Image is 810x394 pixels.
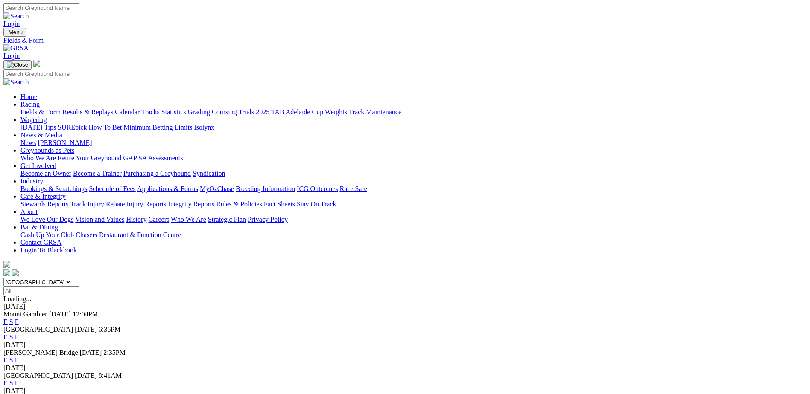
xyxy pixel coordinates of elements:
[38,139,92,146] a: [PERSON_NAME]
[3,20,20,27] a: Login
[297,200,336,208] a: Stay On Track
[3,326,73,333] span: [GEOGRAPHIC_DATA]
[3,3,79,12] input: Search
[75,326,97,333] span: [DATE]
[20,108,807,116] div: Racing
[3,28,26,37] button: Toggle navigation
[137,185,198,192] a: Applications & Forms
[236,185,295,192] a: Breeding Information
[49,310,71,318] span: [DATE]
[20,239,61,246] a: Contact GRSA
[3,261,10,268] img: logo-grsa-white.png
[12,269,19,276] img: twitter.svg
[3,12,29,20] img: Search
[58,154,122,162] a: Retire Your Greyhound
[20,116,47,123] a: Wagering
[20,147,74,154] a: Greyhounds as Pets
[20,208,38,215] a: About
[15,380,19,387] a: F
[9,333,13,341] a: S
[20,170,807,177] div: Get Involved
[20,246,77,254] a: Login To Blackbook
[3,295,31,302] span: Loading...
[20,216,73,223] a: We Love Our Dogs
[248,216,288,223] a: Privacy Policy
[126,216,146,223] a: History
[20,200,807,208] div: Care & Integrity
[89,185,135,192] a: Schedule of Fees
[73,310,98,318] span: 12:04PM
[15,356,19,364] a: F
[123,170,191,177] a: Purchasing a Greyhound
[62,108,113,116] a: Results & Replays
[20,216,807,223] div: About
[20,170,71,177] a: Become an Owner
[3,318,8,325] a: E
[3,303,807,310] div: [DATE]
[3,78,29,86] img: Search
[20,200,68,208] a: Stewards Reports
[20,231,74,238] a: Cash Up Your Club
[256,108,323,116] a: 2025 TAB Adelaide Cup
[20,154,56,162] a: Who We Are
[208,216,246,223] a: Strategic Plan
[70,200,125,208] a: Track Injury Rebate
[238,108,254,116] a: Trials
[20,131,62,139] a: News & Media
[3,44,29,52] img: GRSA
[20,154,807,162] div: Greyhounds as Pets
[148,216,169,223] a: Careers
[264,200,295,208] a: Fact Sheets
[9,29,23,35] span: Menu
[20,177,43,185] a: Industry
[9,318,13,325] a: S
[9,380,13,387] a: S
[194,124,214,131] a: Isolynx
[126,200,166,208] a: Injury Reports
[115,108,140,116] a: Calendar
[20,223,58,231] a: Bar & Dining
[80,349,102,356] span: [DATE]
[20,101,40,108] a: Racing
[20,108,61,116] a: Fields & Form
[20,124,56,131] a: [DATE] Tips
[20,162,56,169] a: Get Involved
[3,60,32,70] button: Toggle navigation
[123,124,192,131] a: Minimum Betting Limits
[20,193,66,200] a: Care & Integrity
[349,108,401,116] a: Track Maintenance
[15,318,19,325] a: F
[3,380,8,387] a: E
[73,170,122,177] a: Become a Trainer
[3,372,73,379] span: [GEOGRAPHIC_DATA]
[3,356,8,364] a: E
[3,37,807,44] a: Fields & Form
[161,108,186,116] a: Statistics
[123,154,183,162] a: GAP SA Assessments
[325,108,347,116] a: Weights
[20,231,807,239] div: Bar & Dining
[103,349,126,356] span: 2:35PM
[20,139,36,146] a: News
[20,185,807,193] div: Industry
[75,216,124,223] a: Vision and Values
[3,52,20,59] a: Login
[76,231,181,238] a: Chasers Restaurant & Function Centre
[33,60,40,67] img: logo-grsa-white.png
[20,185,87,192] a: Bookings & Scratchings
[75,372,97,379] span: [DATE]
[3,364,807,372] div: [DATE]
[297,185,338,192] a: ICG Outcomes
[20,124,807,131] div: Wagering
[141,108,160,116] a: Tracks
[3,310,47,318] span: Mount Gambier
[7,61,28,68] img: Close
[188,108,210,116] a: Grading
[3,333,8,341] a: E
[171,216,206,223] a: Who We Are
[15,333,19,341] a: F
[168,200,214,208] a: Integrity Reports
[20,139,807,147] div: News & Media
[99,326,121,333] span: 6:36PM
